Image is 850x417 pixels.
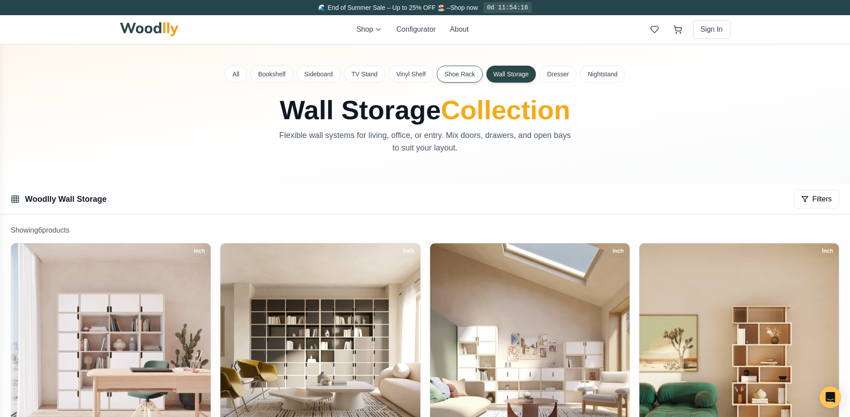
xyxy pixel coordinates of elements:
div: Open Intercom Messenger [820,387,841,408]
button: Filters [794,190,839,208]
button: Sign In [693,20,730,39]
button: Dresser [539,66,576,83]
div: Inch [609,246,628,256]
button: About [450,24,469,35]
button: All [225,66,247,83]
div: Inch [399,246,419,256]
img: Woodlly [120,22,179,37]
button: Nightstand [580,66,625,83]
span: Collection [441,95,570,125]
button: Vinyl Shelf [389,66,433,83]
p: Showing 6 product s [11,225,839,236]
div: Inch [818,246,837,256]
div: 0d 11:54:16 [483,2,531,13]
button: TV Stand [344,66,385,83]
button: Shoe Rack [437,66,482,83]
a: Shop now [450,4,478,11]
a: Woodlly Wall Storage [25,195,107,204]
button: Configurator [396,24,435,35]
span: 🌊 End of Summer Sale – Up to 25% OFF 🏖️ – [318,4,450,11]
button: Shop [357,24,382,35]
button: Wall Storage [486,66,536,83]
div: Inch [190,246,209,256]
span: Filters [812,194,832,204]
button: Bookshelf [250,66,293,83]
h1: Wall Storage [225,97,625,124]
button: Sideboard [297,66,340,83]
p: Flexible wall systems for living, office, or entry. Mix doors, drawers, and open bays to suit you... [275,129,575,154]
